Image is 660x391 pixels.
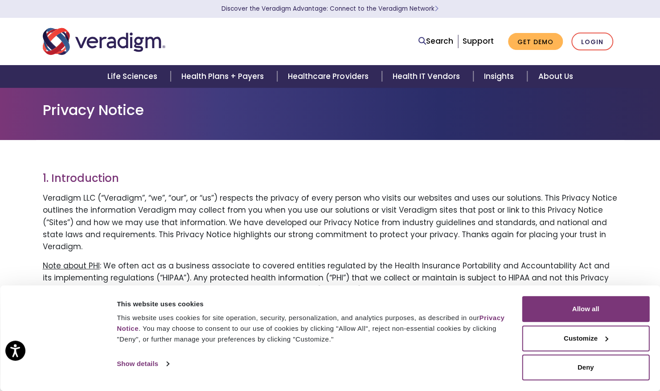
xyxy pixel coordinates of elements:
u: Note about PHI [43,260,100,271]
a: Healthcare Providers [277,65,381,88]
a: Get Demo [508,33,563,50]
a: Health Plans + Payers [171,65,277,88]
a: About Us [527,65,583,88]
button: Deny [522,354,649,380]
a: Health IT Vendors [382,65,473,88]
a: Show details [117,357,168,370]
button: Allow all [522,296,649,322]
div: This website uses cookies [117,299,512,309]
a: Support [463,36,494,46]
h1: Privacy Notice [43,102,618,119]
button: Customize [522,325,649,351]
a: Login [571,33,613,51]
p: Veradigm LLC (“Veradigm”, “we”, “our”, or “us”) respects the privacy of every person who visits o... [43,192,618,253]
a: Life Sciences [97,65,171,88]
h3: 1. Introduction [43,172,618,185]
a: Discover the Veradigm Advantage: Connect to the Veradigm NetworkLearn More [221,4,439,13]
p: : We often act as a business associate to covered entities regulated by the Health Insurance Port... [43,260,618,309]
a: Insights [473,65,527,88]
img: Veradigm logo [43,27,165,56]
span: Learn More [435,4,439,13]
div: This website uses cookies for site operation, security, personalization, and analytics purposes, ... [117,313,512,345]
a: Search [418,35,453,47]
